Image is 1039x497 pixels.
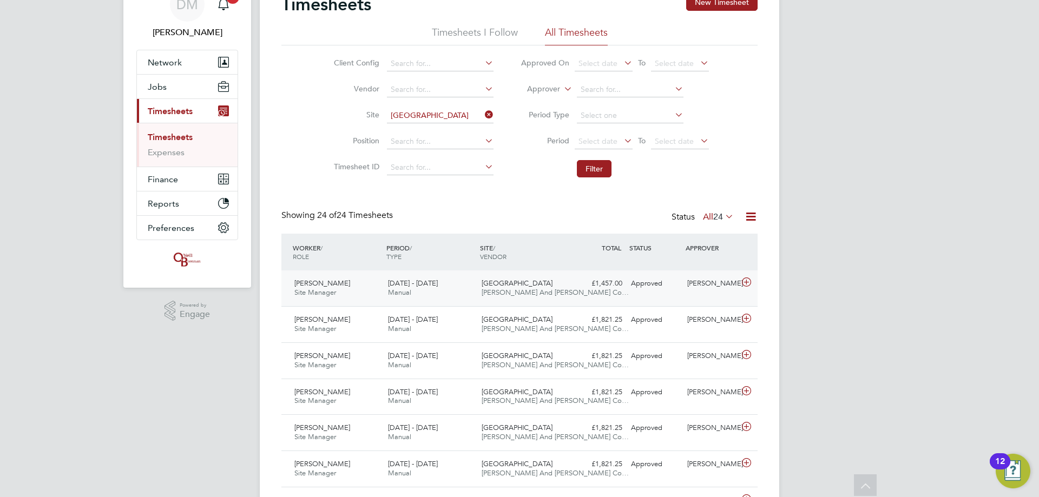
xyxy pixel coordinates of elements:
[384,238,477,266] div: PERIOD
[387,56,494,71] input: Search for...
[996,454,1030,488] button: Open Resource Center, 12 new notifications
[388,279,438,288] span: [DATE] - [DATE]
[331,58,379,68] label: Client Config
[683,238,739,257] div: APPROVER
[387,108,494,123] input: Search for...
[627,275,683,293] div: Approved
[655,58,694,68] span: Select date
[482,423,553,432] span: [GEOGRAPHIC_DATA]
[570,383,627,401] div: £1,821.25
[294,468,336,478] span: Site Manager
[388,396,411,405] span: Manual
[137,50,238,74] button: Network
[683,275,739,293] div: [PERSON_NAME]
[482,432,629,441] span: [PERSON_NAME] And [PERSON_NAME] Co…
[294,279,350,288] span: [PERSON_NAME]
[493,243,495,252] span: /
[388,468,411,478] span: Manual
[388,459,438,468] span: [DATE] - [DATE]
[294,387,350,396] span: [PERSON_NAME]
[672,210,736,225] div: Status
[317,210,393,221] span: 24 Timesheets
[482,396,629,405] span: [PERSON_NAME] And [PERSON_NAME] Co…
[545,26,608,45] li: All Timesheets
[578,58,617,68] span: Select date
[570,419,627,437] div: £1,821.25
[388,324,411,333] span: Manual
[293,252,309,261] span: ROLE
[387,134,494,149] input: Search for...
[388,315,438,324] span: [DATE] - [DATE]
[148,223,194,233] span: Preferences
[331,136,379,145] label: Position
[294,396,336,405] span: Site Manager
[386,252,402,261] span: TYPE
[482,360,629,369] span: [PERSON_NAME] And [PERSON_NAME] Co…
[331,84,379,94] label: Vendor
[482,315,553,324] span: [GEOGRAPHIC_DATA]
[317,210,337,221] span: 24 of
[388,387,438,396] span: [DATE] - [DATE]
[180,310,210,319] span: Engage
[148,174,178,184] span: Finance
[281,210,395,221] div: Showing
[294,423,350,432] span: [PERSON_NAME]
[683,383,739,401] div: [PERSON_NAME]
[294,351,350,360] span: [PERSON_NAME]
[148,106,193,116] span: Timesheets
[137,75,238,98] button: Jobs
[410,243,412,252] span: /
[482,288,629,297] span: [PERSON_NAME] And [PERSON_NAME] Co…
[521,110,569,120] label: Period Type
[480,252,507,261] span: VENDOR
[521,136,569,145] label: Period
[290,238,384,266] div: WORKER
[148,147,185,157] a: Expenses
[482,459,553,468] span: [GEOGRAPHIC_DATA]
[655,136,694,146] span: Select date
[294,315,350,324] span: [PERSON_NAME]
[180,301,210,310] span: Powered by
[570,275,627,293] div: £1,457.00
[570,347,627,365] div: £1,821.25
[387,160,494,175] input: Search for...
[388,432,411,441] span: Manual
[388,423,438,432] span: [DATE] - [DATE]
[577,82,683,97] input: Search for...
[388,360,411,369] span: Manual
[627,311,683,329] div: Approved
[577,108,683,123] input: Select one
[148,132,193,142] a: Timesheets
[683,455,739,473] div: [PERSON_NAME]
[627,347,683,365] div: Approved
[432,26,518,45] li: Timesheets I Follow
[148,198,179,209] span: Reports
[388,351,438,360] span: [DATE] - [DATE]
[511,84,560,95] label: Approver
[577,160,611,177] button: Filter
[148,57,182,68] span: Network
[294,360,336,369] span: Site Manager
[602,243,621,252] span: TOTAL
[578,136,617,146] span: Select date
[148,82,167,92] span: Jobs
[482,279,553,288] span: [GEOGRAPHIC_DATA]
[294,324,336,333] span: Site Manager
[388,288,411,297] span: Manual
[137,167,238,191] button: Finance
[294,432,336,441] span: Site Manager
[683,347,739,365] div: [PERSON_NAME]
[387,82,494,97] input: Search for...
[521,58,569,68] label: Approved On
[137,123,238,167] div: Timesheets
[635,56,649,70] span: To
[294,288,336,297] span: Site Manager
[136,251,238,268] a: Go to home page
[137,191,238,215] button: Reports
[482,351,553,360] span: [GEOGRAPHIC_DATA]
[482,324,629,333] span: [PERSON_NAME] And [PERSON_NAME] Co…
[137,99,238,123] button: Timesheets
[627,455,683,473] div: Approved
[331,162,379,171] label: Timesheet ID
[331,110,379,120] label: Site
